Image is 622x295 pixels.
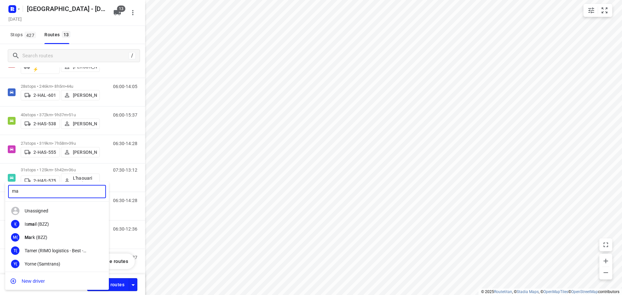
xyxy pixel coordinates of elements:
[25,261,93,267] div: Yorne (Samtrans)
[28,221,35,227] b: ma
[5,257,109,270] div: Y(Yorne (Samtrans)
[8,185,106,198] input: Assign to...
[25,235,31,240] b: Ma
[5,244,109,257] div: T(Tamer (RIMO logistics - Best - ZZP)
[11,246,19,255] div: T(
[5,275,109,288] button: New driver
[25,208,93,213] div: Unassigned
[11,233,19,242] div: M(
[5,270,109,284] div: M(Maickel (Schuurman - Best)
[11,260,19,268] div: Y(
[5,204,109,218] div: Unassigned
[11,220,19,228] div: I(
[25,221,93,227] div: Is il (BZZ)
[25,235,93,240] div: rk (BZZ)
[5,218,109,231] div: I(Ismail (BZZ)
[25,248,93,253] div: Tamer (RIMO logistics - Best - ZZP)
[5,231,109,244] div: M(Mark (BZZ)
